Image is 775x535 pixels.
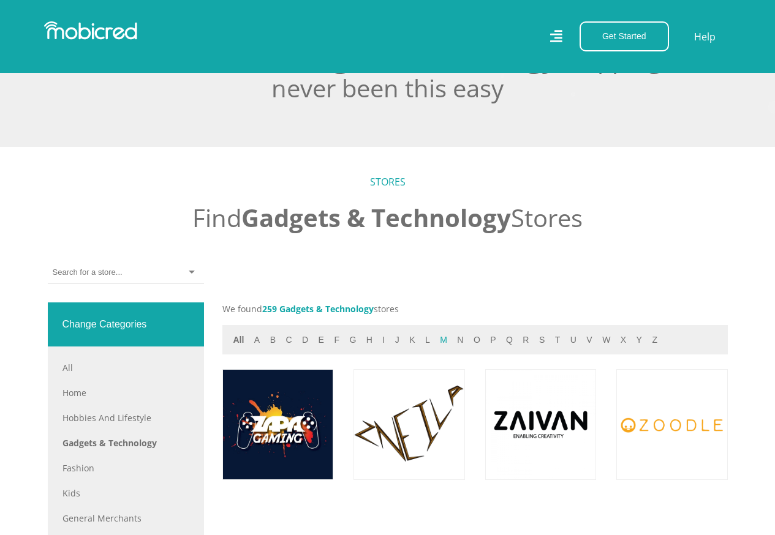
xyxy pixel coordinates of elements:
a: Kids [62,487,189,499]
a: Home [62,386,189,399]
button: h [363,333,376,347]
div: Change Categories [48,302,204,346]
button: z [648,333,661,347]
button: x [617,333,630,347]
button: r [519,333,532,347]
h5: STORES [48,176,728,188]
a: Hobbies and Lifestyle [62,411,189,424]
button: d [298,333,312,347]
button: t [551,333,564,347]
button: u [567,333,580,347]
p: We found stores [222,302,728,315]
h2: Find Stores [48,203,728,233]
input: Search for a store... [53,267,122,278]
button: n [453,333,467,347]
span: Gadgets & Technology [241,201,511,234]
button: l [422,333,434,347]
button: c [282,333,295,347]
span: 259 [262,303,277,315]
a: General Merchants [62,512,189,525]
button: b [267,333,279,347]
button: e [315,333,328,347]
a: Gadgets & Technology [62,436,189,449]
button: s [535,333,548,347]
button: k [406,333,418,347]
button: a [251,333,263,347]
button: i [379,333,388,347]
button: f [330,333,343,347]
a: All [62,361,189,374]
button: Get Started [580,21,669,51]
button: g [346,333,360,347]
button: j [391,333,403,347]
img: Mobicred [44,21,137,40]
button: m [436,333,451,347]
button: All [230,333,248,347]
a: Fashion [62,462,189,474]
a: Help [694,29,716,45]
button: w [599,333,614,347]
button: v [583,333,595,347]
button: q [502,333,516,347]
button: p [486,333,499,347]
span: Gadgets & Technology [279,303,374,315]
button: o [470,333,484,347]
button: y [633,333,646,347]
